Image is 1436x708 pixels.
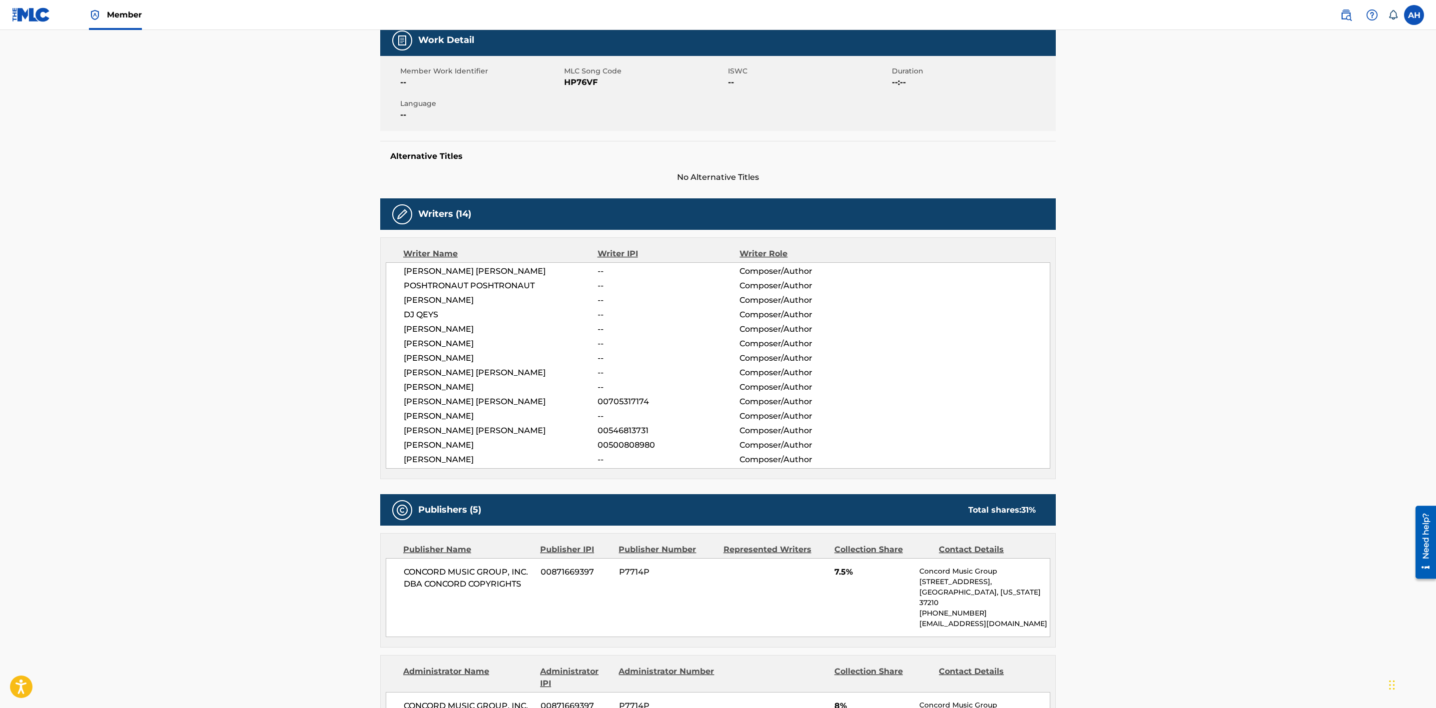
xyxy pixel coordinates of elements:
div: Drag [1389,670,1395,700]
span: [PERSON_NAME] [404,323,598,335]
span: P7714P [619,566,716,578]
p: [PHONE_NUMBER] [919,608,1050,619]
span: 7.5% [834,566,912,578]
span: Member Work Identifier [400,66,562,76]
p: Concord Music Group [919,566,1050,577]
span: -- [598,294,739,306]
img: MLC Logo [12,7,50,22]
span: [PERSON_NAME] [404,439,598,451]
div: Writer Role [739,248,869,260]
span: No Alternative Titles [380,171,1056,183]
span: Duration [892,66,1053,76]
span: -- [598,410,739,422]
div: Administrator IPI [540,666,611,690]
span: --:-- [892,76,1053,88]
img: search [1340,9,1352,21]
div: Help [1362,5,1382,25]
h5: Alternative Titles [390,151,1046,161]
span: [PERSON_NAME] [PERSON_NAME] [404,265,598,277]
span: Composer/Author [739,381,869,393]
span: -- [598,265,739,277]
span: -- [598,323,739,335]
span: [PERSON_NAME] [404,338,598,350]
span: Composer/Author [739,265,869,277]
span: -- [598,352,739,364]
p: [EMAIL_ADDRESS][DOMAIN_NAME] [919,619,1050,629]
span: 00871669397 [541,566,612,578]
span: -- [400,76,562,88]
span: Composer/Author [739,410,869,422]
span: [PERSON_NAME] [404,381,598,393]
img: Writers [396,208,408,220]
span: DJ QEYS [404,309,598,321]
div: Publisher Number [619,544,716,556]
span: [PERSON_NAME] [404,410,598,422]
span: -- [400,109,562,121]
span: Member [107,9,142,20]
div: Publisher Name [403,544,533,556]
h5: Work Detail [418,34,474,46]
div: Writer IPI [598,248,740,260]
h5: Writers (14) [418,208,471,220]
div: Administrator Name [403,666,533,690]
span: 00500808980 [598,439,739,451]
span: Composer/Author [739,396,869,408]
img: Top Rightsholder [89,9,101,21]
span: ISWC [728,66,889,76]
p: [STREET_ADDRESS], [919,577,1050,587]
span: [PERSON_NAME] [404,352,598,364]
div: Collection Share [834,544,931,556]
span: [PERSON_NAME] [404,454,598,466]
span: Composer/Author [739,323,869,335]
span: [PERSON_NAME] [PERSON_NAME] [404,367,598,379]
span: -- [598,367,739,379]
iframe: Resource Center [1408,502,1436,582]
span: -- [728,76,889,88]
img: help [1366,9,1378,21]
span: CONCORD MUSIC GROUP, INC. DBA CONCORD COPYRIGHTS [404,566,533,590]
p: [GEOGRAPHIC_DATA], [US_STATE] 37210 [919,587,1050,608]
span: [PERSON_NAME] [404,294,598,306]
div: Total shares: [968,504,1036,516]
span: Composer/Author [739,309,869,321]
img: Publishers [396,504,408,516]
span: Composer/Author [739,294,869,306]
div: Writer Name [403,248,598,260]
span: MLC Song Code [564,66,725,76]
div: Publisher IPI [540,544,611,556]
img: Work Detail [396,34,408,46]
div: Collection Share [834,666,931,690]
span: 00705317174 [598,396,739,408]
span: -- [598,280,739,292]
span: Composer/Author [739,352,869,364]
div: Contact Details [939,544,1036,556]
h5: Publishers (5) [418,504,481,516]
div: Notifications [1388,10,1398,20]
span: [PERSON_NAME] [PERSON_NAME] [404,396,598,408]
div: User Menu [1404,5,1424,25]
span: Composer/Author [739,280,869,292]
a: Public Search [1336,5,1356,25]
iframe: Chat Widget [1386,660,1436,708]
span: Composer/Author [739,338,869,350]
div: Represented Writers [723,544,827,556]
span: Composer/Author [739,439,869,451]
span: -- [598,381,739,393]
span: -- [598,338,739,350]
span: HP76VF [564,76,725,88]
span: 00546813731 [598,425,739,437]
span: POSHTRONAUT POSHTRONAUT [404,280,598,292]
span: Composer/Author [739,454,869,466]
span: Composer/Author [739,367,869,379]
span: Language [400,98,562,109]
span: -- [598,309,739,321]
div: Administrator Number [619,666,716,690]
div: Contact Details [939,666,1036,690]
span: [PERSON_NAME] [PERSON_NAME] [404,425,598,437]
span: -- [598,454,739,466]
span: Composer/Author [739,425,869,437]
span: 31 % [1021,505,1036,515]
